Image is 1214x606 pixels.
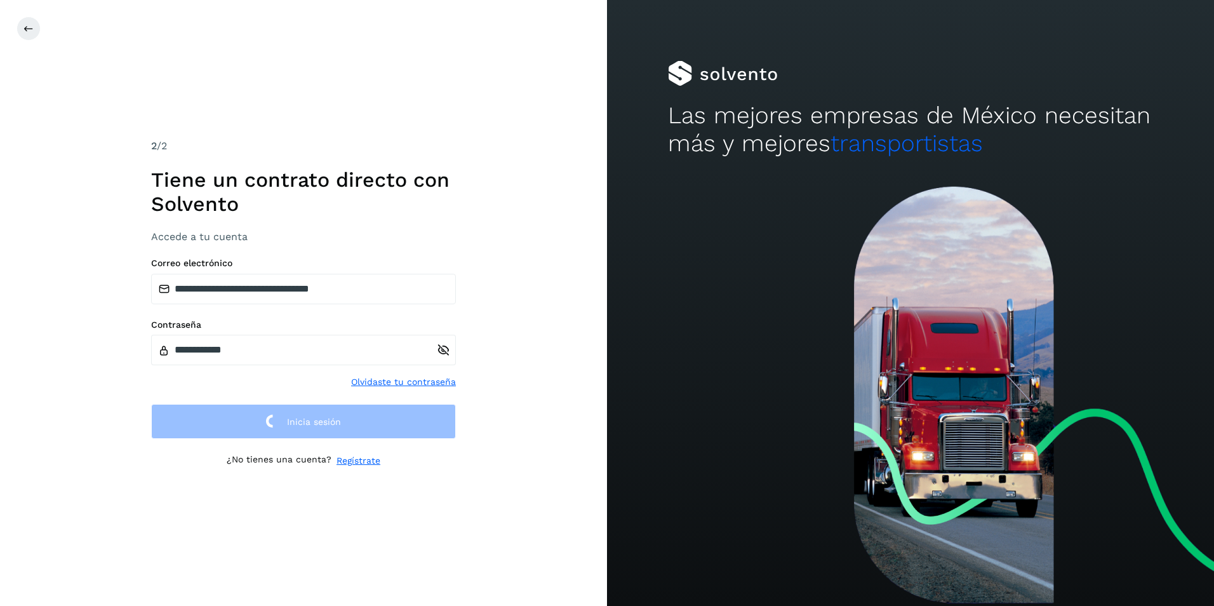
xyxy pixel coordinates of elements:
span: 2 [151,140,157,152]
button: Inicia sesión [151,404,456,439]
h3: Accede a tu cuenta [151,231,456,243]
h1: Tiene un contrato directo con Solvento [151,168,456,217]
a: Regístrate [337,454,380,468]
p: ¿No tienes una cuenta? [227,454,331,468]
span: Inicia sesión [287,417,341,426]
a: Olvidaste tu contraseña [351,375,456,389]
label: Contraseña [151,320,456,330]
label: Correo electrónico [151,258,456,269]
div: /2 [151,138,456,154]
span: transportistas [830,130,983,157]
h2: Las mejores empresas de México necesitan más y mejores [668,102,1154,158]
